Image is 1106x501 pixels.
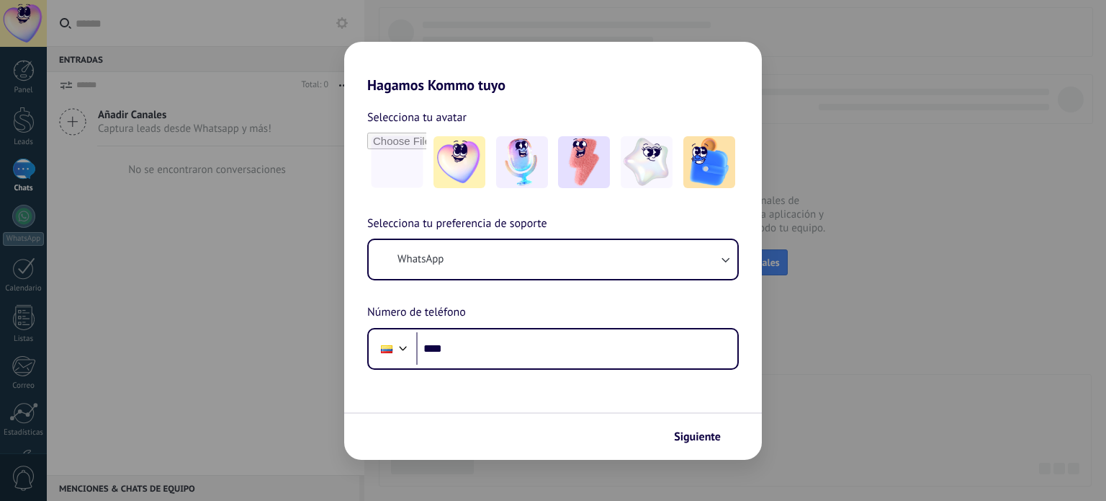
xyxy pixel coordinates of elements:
[367,108,467,127] span: Selecciona tu avatar
[558,136,610,188] img: -3.jpeg
[683,136,735,188] img: -5.jpeg
[496,136,548,188] img: -2.jpeg
[373,334,400,364] div: Ecuador: + 593
[674,432,721,442] span: Siguiente
[621,136,673,188] img: -4.jpeg
[367,303,466,322] span: Número de teléfono
[344,42,762,94] h2: Hagamos Kommo tuyo
[667,425,740,449] button: Siguiente
[433,136,485,188] img: -1.jpeg
[369,240,737,279] button: WhatsApp
[367,215,547,234] span: Selecciona tu preferencia de soporte
[397,252,444,267] span: WhatsApp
